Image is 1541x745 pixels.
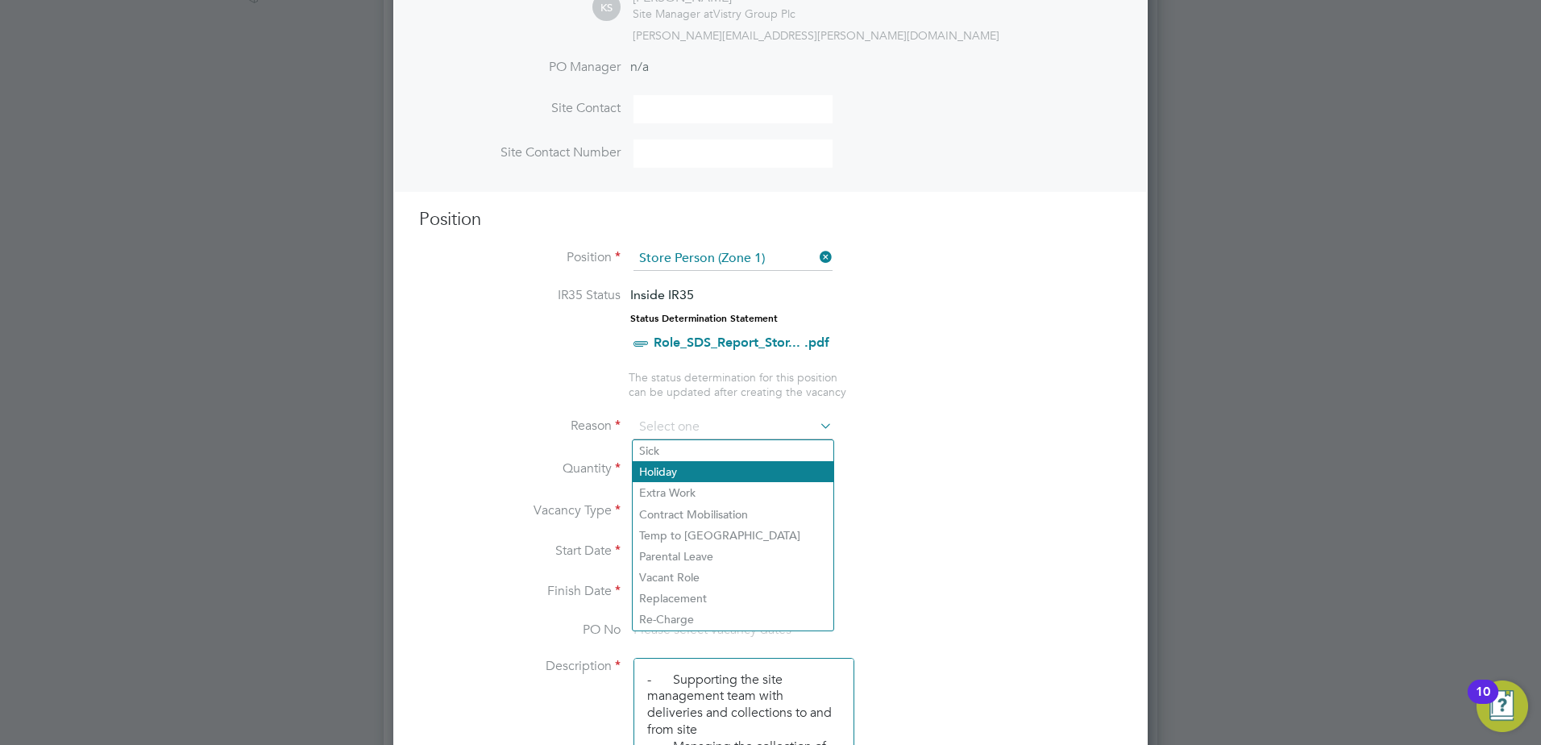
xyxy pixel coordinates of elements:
li: Re-Charge [633,609,833,630]
span: The status determination for this position can be updated after creating the vacancy [629,370,846,399]
input: Select one [633,415,833,439]
label: Finish Date [419,583,621,600]
label: IR35 Status [419,287,621,304]
label: Quantity [419,460,621,477]
label: Start Date [419,543,621,560]
li: Sick [633,440,833,461]
li: Holiday [633,461,833,482]
li: Extra Work [633,482,833,503]
span: n/a [630,59,649,75]
span: Inside IR35 [630,287,694,302]
a: Role_SDS_Report_Stor... .pdf [654,335,829,350]
span: [PERSON_NAME][EMAIL_ADDRESS][PERSON_NAME][DOMAIN_NAME] [633,28,999,43]
label: Description [419,658,621,675]
div: 10 [1476,692,1490,713]
label: PO No [419,622,621,639]
div: Vistry Group Plc [633,6,795,21]
label: Position [419,249,621,266]
span: Please select vacancy dates [633,622,791,638]
li: Vacant Role [633,567,833,588]
label: Vacancy Type [419,502,621,519]
li: Parental Leave [633,546,833,567]
input: Search for... [633,247,833,271]
strong: Status Determination Statement [630,313,778,324]
label: Site Contact Number [419,144,621,161]
label: PO Manager [419,59,621,76]
li: Temp to [GEOGRAPHIC_DATA] [633,525,833,546]
li: Replacement [633,588,833,609]
span: Site Manager at [633,6,713,21]
li: Contract Mobilisation [633,504,833,525]
h3: Position [419,208,1122,231]
label: Site Contact [419,100,621,117]
button: Open Resource Center, 10 new notifications [1477,680,1528,732]
label: Reason [419,418,621,435]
